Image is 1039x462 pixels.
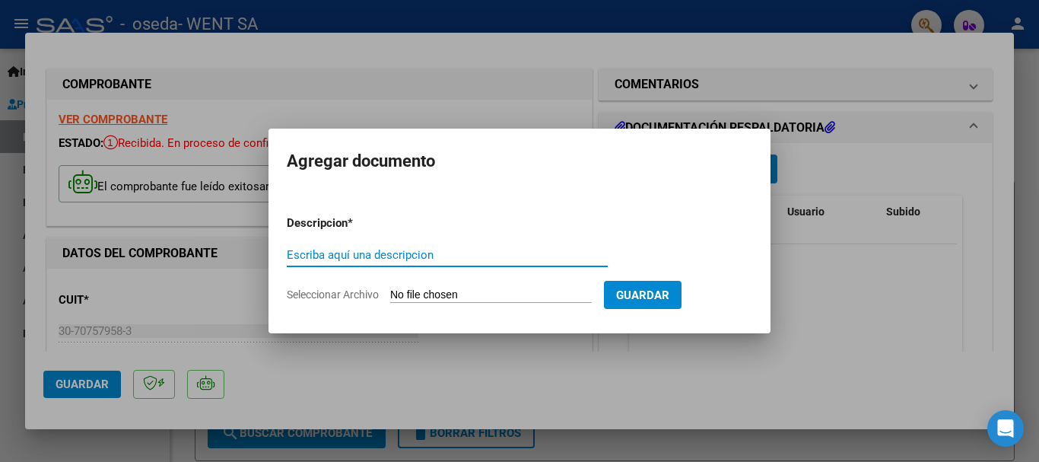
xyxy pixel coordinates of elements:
div: Open Intercom Messenger [987,410,1024,447]
h2: Agregar documento [287,147,752,176]
span: Guardar [616,288,669,302]
span: Seleccionar Archivo [287,288,379,301]
button: Guardar [604,281,682,309]
p: Descripcion [287,215,427,232]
